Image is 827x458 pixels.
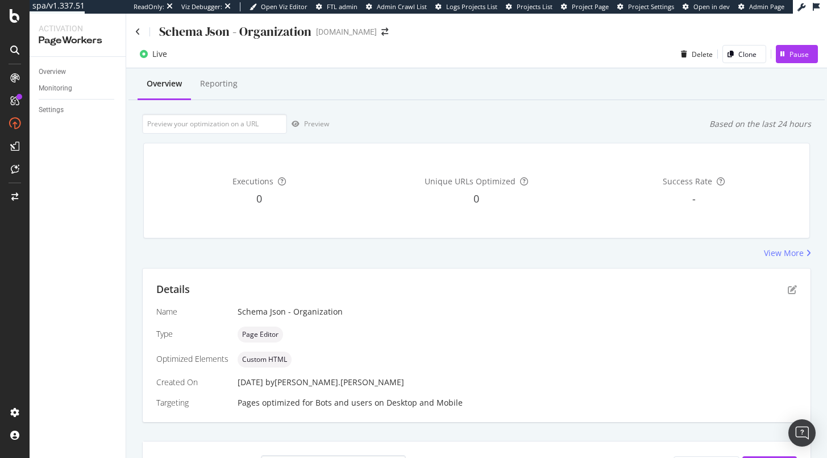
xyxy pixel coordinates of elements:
[39,66,118,78] a: Overview
[788,285,797,294] div: pen-to-square
[238,352,292,368] div: neutral label
[256,192,262,205] span: 0
[517,2,552,11] span: Projects List
[738,49,757,59] div: Clone
[250,2,307,11] a: Open Viz Editor
[261,2,307,11] span: Open Viz Editor
[628,2,674,11] span: Project Settings
[692,192,696,205] span: -
[377,2,427,11] span: Admin Crawl List
[242,356,287,363] span: Custom HTML
[232,176,273,187] span: Executions
[683,2,730,11] a: Open in dev
[156,353,228,365] div: Optimized Elements
[446,2,497,11] span: Logs Projects List
[156,282,190,297] div: Details
[776,45,818,63] button: Pause
[238,377,797,388] div: [DATE]
[39,23,117,34] div: Activation
[39,104,64,116] div: Settings
[156,328,228,340] div: Type
[142,114,287,134] input: Preview your optimization on a URL
[147,78,182,89] div: Overview
[287,115,329,133] button: Preview
[39,82,118,94] a: Monitoring
[156,306,228,317] div: Name
[39,66,66,78] div: Overview
[159,23,311,40] div: Schema Json - Organization
[387,397,463,409] div: Desktop and Mobile
[238,306,797,317] div: Schema Json - Organization
[425,176,516,187] span: Unique URLs Optimized
[788,419,816,447] div: Open Intercom Messenger
[238,397,797,409] div: Pages optimized for on
[304,119,329,129] div: Preview
[692,49,713,59] div: Delete
[722,45,766,63] button: Clone
[435,2,497,11] a: Logs Projects List
[676,45,713,63] button: Delete
[749,2,784,11] span: Admin Page
[764,247,811,259] a: View More
[709,118,811,130] div: Based on the last 24 hours
[381,28,388,36] div: arrow-right-arrow-left
[572,2,609,11] span: Project Page
[265,377,404,388] div: by [PERSON_NAME].[PERSON_NAME]
[200,78,238,89] div: Reporting
[561,2,609,11] a: Project Page
[181,2,222,11] div: Viz Debugger:
[789,49,809,59] div: Pause
[238,327,283,343] div: neutral label
[152,48,167,60] div: Live
[39,34,117,47] div: PageWorkers
[366,2,427,11] a: Admin Crawl List
[738,2,784,11] a: Admin Page
[663,176,712,187] span: Success Rate
[506,2,552,11] a: Projects List
[764,247,804,259] div: View More
[156,377,228,388] div: Created On
[39,104,118,116] a: Settings
[693,2,730,11] span: Open in dev
[156,397,228,409] div: Targeting
[134,2,164,11] div: ReadOnly:
[316,26,377,38] div: [DOMAIN_NAME]
[39,82,72,94] div: Monitoring
[473,192,479,205] span: 0
[617,2,674,11] a: Project Settings
[135,28,140,36] a: Click to go back
[242,331,279,338] span: Page Editor
[327,2,358,11] span: FTL admin
[316,2,358,11] a: FTL admin
[315,397,372,409] div: Bots and users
